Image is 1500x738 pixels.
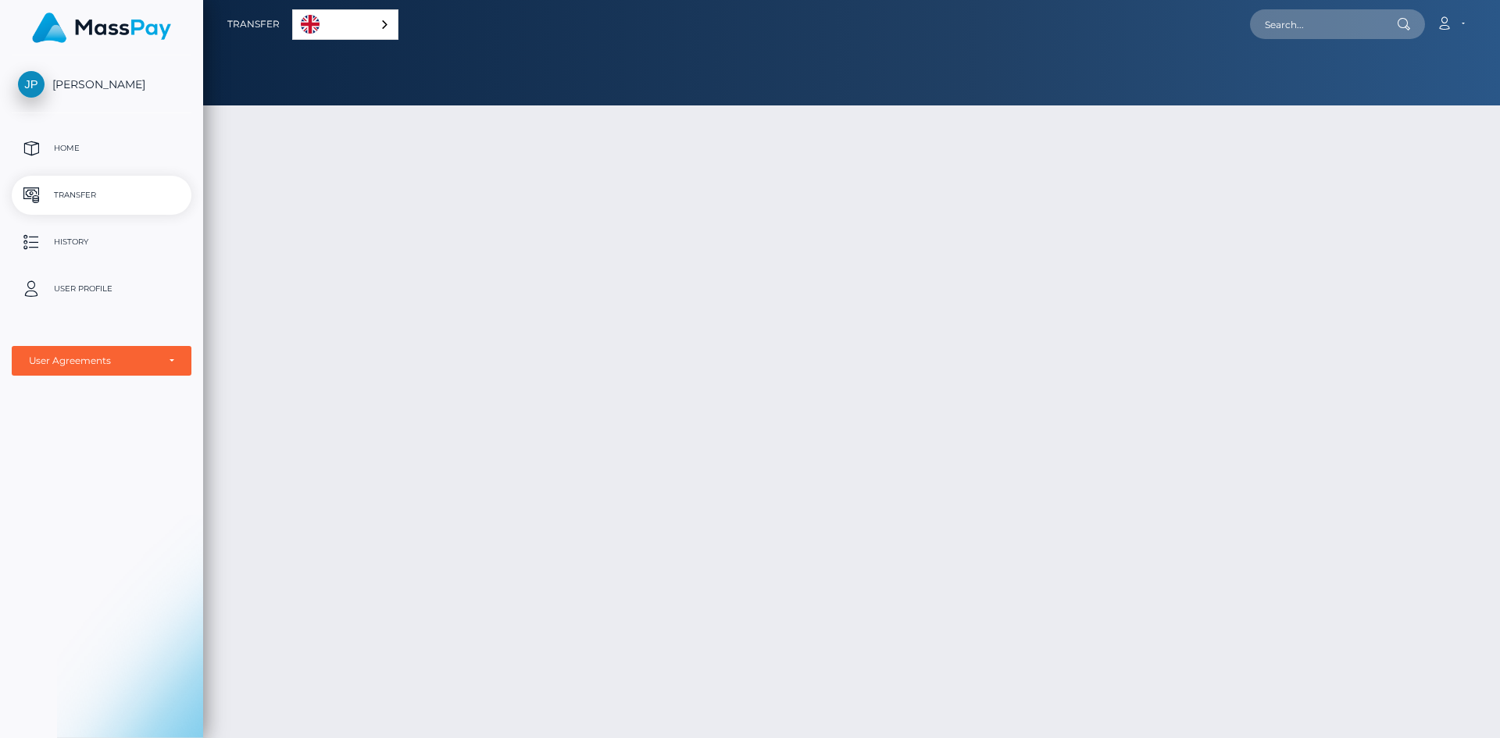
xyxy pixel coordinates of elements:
[18,184,185,207] p: Transfer
[227,8,280,41] a: Transfer
[12,129,191,168] a: Home
[12,223,191,262] a: History
[12,269,191,308] a: User Profile
[29,355,157,367] div: User Agreements
[292,9,398,40] div: Language
[32,12,171,43] img: MassPay
[12,77,191,91] span: [PERSON_NAME]
[12,346,191,376] button: User Agreements
[18,230,185,254] p: History
[292,9,398,40] aside: Language selected: English
[18,277,185,301] p: User Profile
[293,10,398,39] a: English
[1250,9,1397,39] input: Search...
[18,137,185,160] p: Home
[12,176,191,215] a: Transfer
